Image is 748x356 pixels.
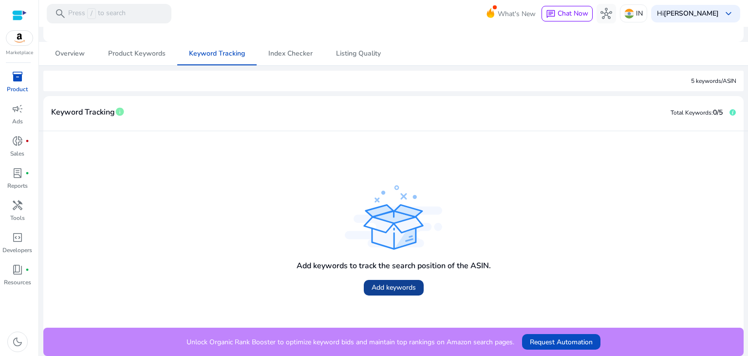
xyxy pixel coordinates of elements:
span: Request Automation [530,337,593,347]
h4: Add keywords to track the search position of the ASIN. [297,261,491,271]
p: Developers [2,246,32,255]
p: Press to search [68,8,126,19]
span: fiber_manual_record [25,139,29,143]
b: [PERSON_NAME] [664,9,719,18]
span: Keyword Tracking [189,50,245,57]
p: Tools [10,214,25,222]
span: Total Keywords: [671,109,713,117]
p: Reports [7,181,28,190]
p: Sales [10,149,24,158]
p: Product [7,85,28,94]
span: campaign [12,103,23,115]
p: Hi [657,10,719,17]
button: chatChat Now [542,6,593,21]
img: amazon.svg [6,31,33,45]
span: dark_mode [12,336,23,348]
span: search [55,8,66,20]
span: fiber_manual_record [25,171,29,175]
span: 0/5 [713,108,723,117]
span: / [87,8,96,19]
span: Keyword Tracking [51,104,115,121]
span: Chat Now [558,9,588,18]
span: Product Keywords [108,50,166,57]
span: inventory_2 [12,71,23,82]
span: Listing Quality [336,50,381,57]
span: Overview [55,50,85,57]
span: Index Checker [268,50,313,57]
span: handyman [12,199,23,211]
p: Unlock Organic Rank Booster to optimize keyword bids and maintain top rankings on Amazon search p... [187,337,514,347]
span: code_blocks [12,232,23,243]
p: IN [636,5,643,22]
button: Request Automation [522,334,600,350]
span: book_4 [12,264,23,276]
span: Add keywords [372,282,416,293]
div: 5 keywords/ASIN [691,77,736,85]
span: fiber_manual_record [25,268,29,272]
img: track_product.svg [345,185,442,250]
span: info [115,107,125,117]
span: chat [546,9,556,19]
img: in.svg [624,9,634,19]
span: lab_profile [12,167,23,179]
span: What's New [498,5,536,22]
p: Marketplace [6,49,33,57]
button: hub [597,4,616,23]
p: Resources [4,278,31,287]
span: donut_small [12,135,23,147]
span: hub [600,8,612,20]
span: keyboard_arrow_down [723,8,734,20]
p: Ads [12,117,23,126]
